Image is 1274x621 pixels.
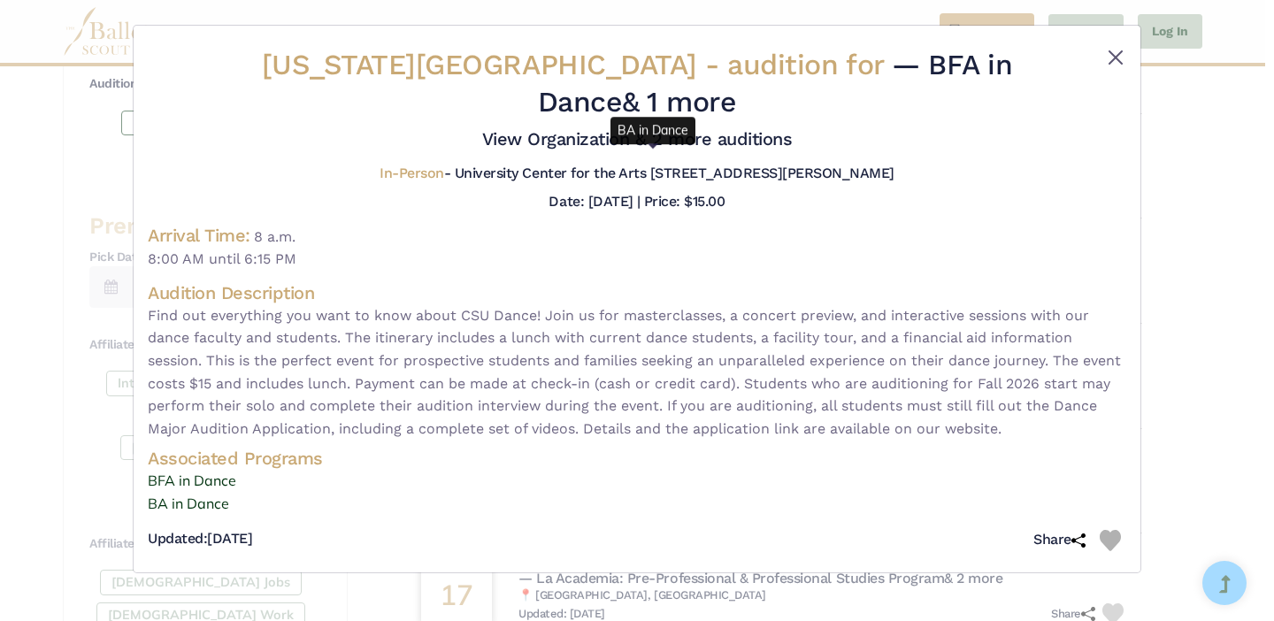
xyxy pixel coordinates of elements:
[148,470,1126,493] a: BFA in Dance
[1033,531,1086,549] h5: Share
[148,447,1126,470] h4: Associated Programs
[1105,47,1126,68] button: Close
[148,530,252,548] h5: [DATE]
[727,48,883,81] span: audition for
[262,48,892,81] span: [US_STATE][GEOGRAPHIC_DATA] -
[148,281,1126,304] h4: Audition Description
[482,128,793,149] a: View Organization & 2 more auditions
[622,85,736,119] a: & 1 more
[254,228,295,245] span: 8 a.m.
[380,165,444,181] span: In-Person
[538,48,1013,119] span: — BFA in Dance
[644,193,725,210] h5: Price: $15.00
[148,225,250,246] h4: Arrival Time:
[148,493,1126,516] a: BA in Dance
[549,193,640,210] h5: Date: [DATE] |
[380,165,894,183] h5: - University Center for the Arts [STREET_ADDRESS][PERSON_NAME]
[148,248,1126,271] span: 8:00 AM until 6:15 PM
[610,117,695,143] div: BA in Dance
[148,530,207,547] span: Updated:
[148,304,1126,441] span: Find out everything you want to know about CSU Dance! Join us for masterclasses, a concert previe...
